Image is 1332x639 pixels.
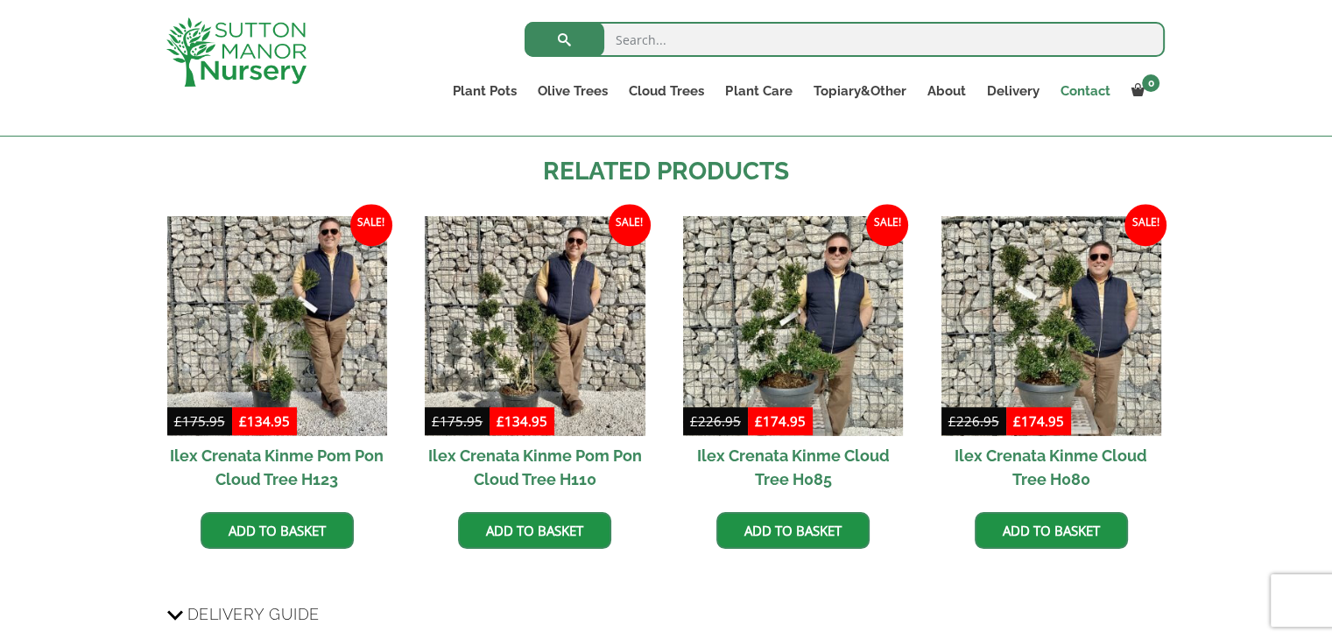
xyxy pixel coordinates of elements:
a: Cloud Trees [618,79,715,103]
span: Sale! [1124,204,1166,246]
a: Sale! Ilex Crenata Kinme Pom Pon Cloud Tree H123 [167,216,387,499]
bdi: 175.95 [174,412,225,430]
span: £ [1013,412,1021,430]
h2: Related products [167,153,1166,190]
a: Add to basket: “Ilex Crenata Kinme Cloud Tree H085” [716,512,870,549]
a: About [916,79,976,103]
span: Sale! [350,204,392,246]
a: Sale! Ilex Crenata Kinme Pom Pon Cloud Tree H110 [425,216,645,499]
img: Ilex Crenata Kinme Pom Pon Cloud Tree H110 [425,216,645,436]
a: Contact [1049,79,1120,103]
a: Sale! Ilex Crenata Kinme Cloud Tree H085 [683,216,903,499]
bdi: 174.95 [1013,412,1064,430]
a: Delivery [976,79,1049,103]
input: Search... [525,22,1165,57]
a: Add to basket: “Ilex Crenata Kinme Pom Pon Cloud Tree H110” [458,512,611,549]
span: £ [239,412,247,430]
a: Plant Pots [442,79,527,103]
span: £ [432,412,440,430]
a: Add to basket: “Ilex Crenata Kinme Cloud Tree H080” [975,512,1128,549]
bdi: 174.95 [755,412,806,430]
img: Ilex Crenata Kinme Cloud Tree H080 [941,216,1161,436]
span: Sale! [609,204,651,246]
span: £ [948,412,956,430]
span: £ [690,412,698,430]
h2: Ilex Crenata Kinme Pom Pon Cloud Tree H123 [167,436,387,499]
span: £ [755,412,763,430]
a: Topiary&Other [802,79,916,103]
span: £ [174,412,182,430]
h2: Ilex Crenata Kinme Cloud Tree H085 [683,436,903,499]
a: Plant Care [715,79,802,103]
bdi: 134.95 [239,412,290,430]
a: Sale! Ilex Crenata Kinme Cloud Tree H080 [941,216,1161,499]
bdi: 226.95 [690,412,741,430]
span: Sale! [866,204,908,246]
bdi: 134.95 [497,412,547,430]
span: Delivery Guide [187,598,320,630]
span: 0 [1142,74,1159,92]
bdi: 226.95 [948,412,999,430]
h2: Ilex Crenata Kinme Cloud Tree H080 [941,436,1161,499]
img: logo [166,18,307,87]
h2: Ilex Crenata Kinme Pom Pon Cloud Tree H110 [425,436,645,499]
span: £ [497,412,504,430]
bdi: 175.95 [432,412,483,430]
img: Ilex Crenata Kinme Cloud Tree H085 [683,216,903,436]
a: 0 [1120,79,1165,103]
a: Add to basket: “Ilex Crenata Kinme Pom Pon Cloud Tree H123” [201,512,354,549]
a: Olive Trees [527,79,618,103]
img: Ilex Crenata Kinme Pom Pon Cloud Tree H123 [167,216,387,436]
